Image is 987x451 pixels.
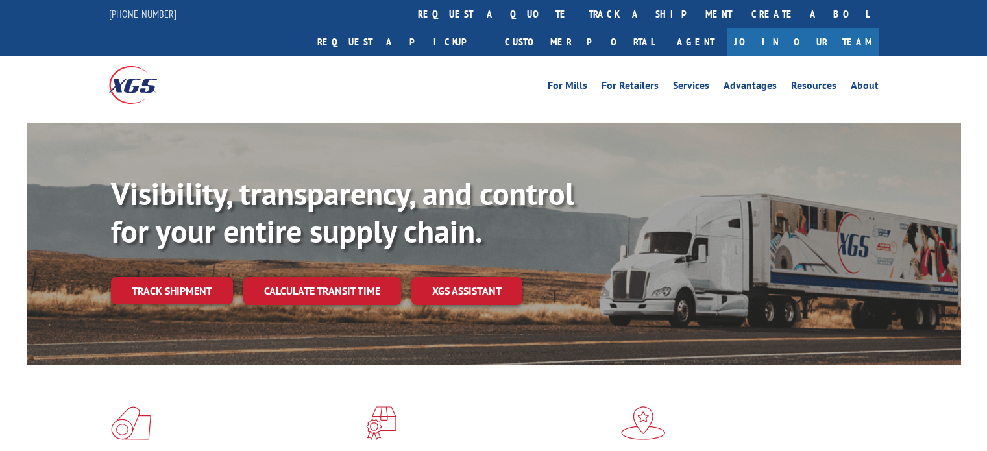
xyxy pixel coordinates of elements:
[495,28,664,56] a: Customer Portal
[664,28,727,56] a: Agent
[602,80,659,95] a: For Retailers
[673,80,709,95] a: Services
[243,277,401,305] a: Calculate transit time
[621,406,666,440] img: xgs-icon-flagship-distribution-model-red
[791,80,836,95] a: Resources
[111,173,574,251] b: Visibility, transparency, and control for your entire supply chain.
[724,80,777,95] a: Advantages
[411,277,522,305] a: XGS ASSISTANT
[111,277,233,304] a: Track shipment
[308,28,495,56] a: Request a pickup
[111,406,151,440] img: xgs-icon-total-supply-chain-intelligence-red
[851,80,879,95] a: About
[109,7,177,20] a: [PHONE_NUMBER]
[727,28,879,56] a: Join Our Team
[548,80,587,95] a: For Mills
[366,406,396,440] img: xgs-icon-focused-on-flooring-red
